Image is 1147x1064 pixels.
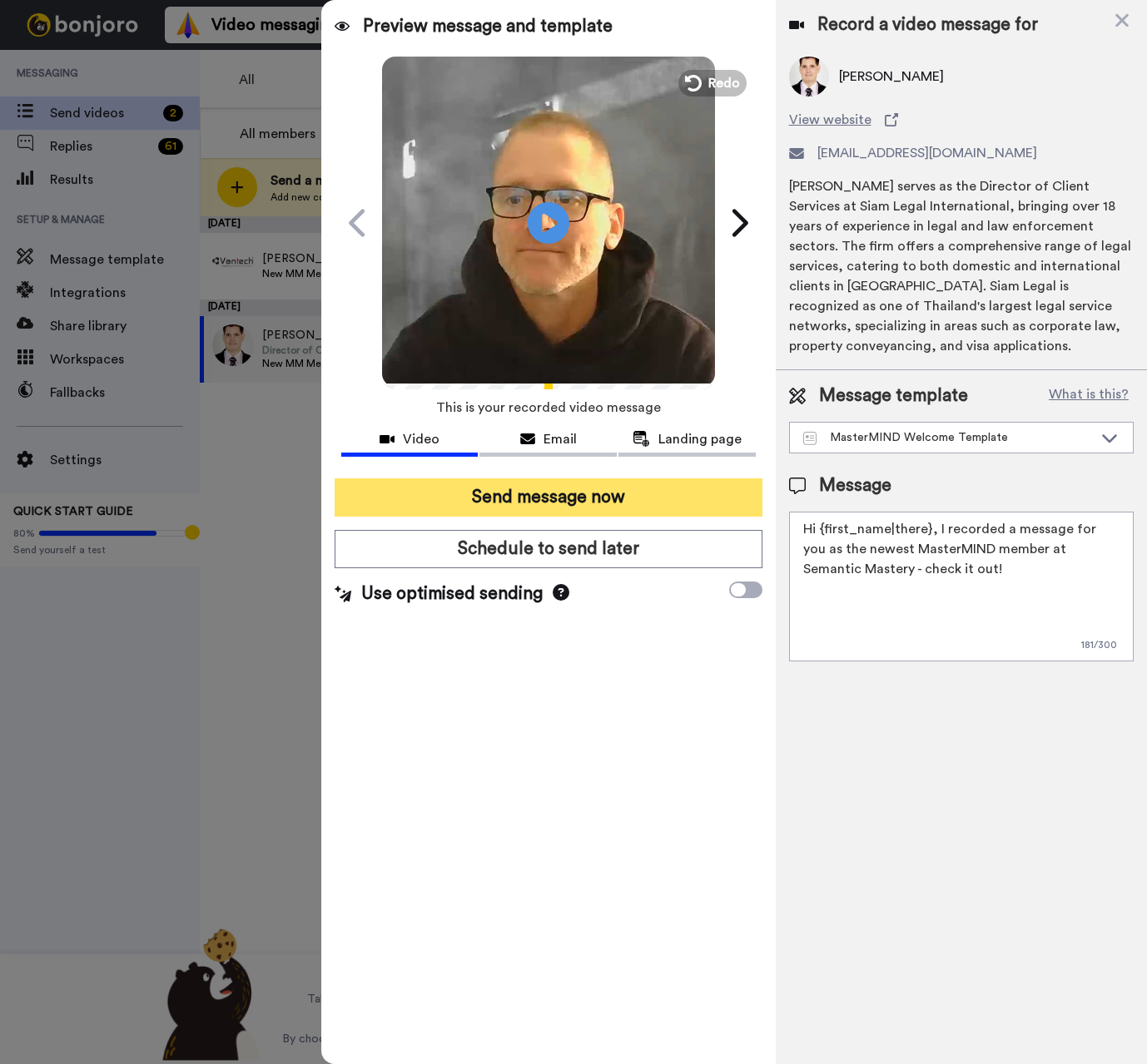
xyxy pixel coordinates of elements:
button: Send message now [335,478,762,517]
span: Message template [819,384,968,408]
div: MasterMIND Welcome Template [803,429,1093,446]
button: Schedule to send later [335,530,762,568]
div: [PERSON_NAME] serves as the Director of Client Services at Siam Legal International, bringing ove... [789,176,1134,356]
a: View website [789,110,1134,130]
span: Video [403,429,439,449]
span: Use optimised sending [361,581,543,606]
img: Message-temps.svg [803,432,817,445]
span: Message [819,473,891,498]
span: [EMAIL_ADDRESS][DOMAIN_NAME] [817,143,1037,163]
textarea: Hi {first_name|there}, I recorded a message for you as the newest MasterMIND member at Semantic M... [789,512,1134,661]
span: View website [789,110,871,130]
button: What is this? [1044,384,1134,408]
span: Email [544,429,577,449]
span: This is your recorded video message [436,389,661,426]
span: Landing page [658,429,742,449]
